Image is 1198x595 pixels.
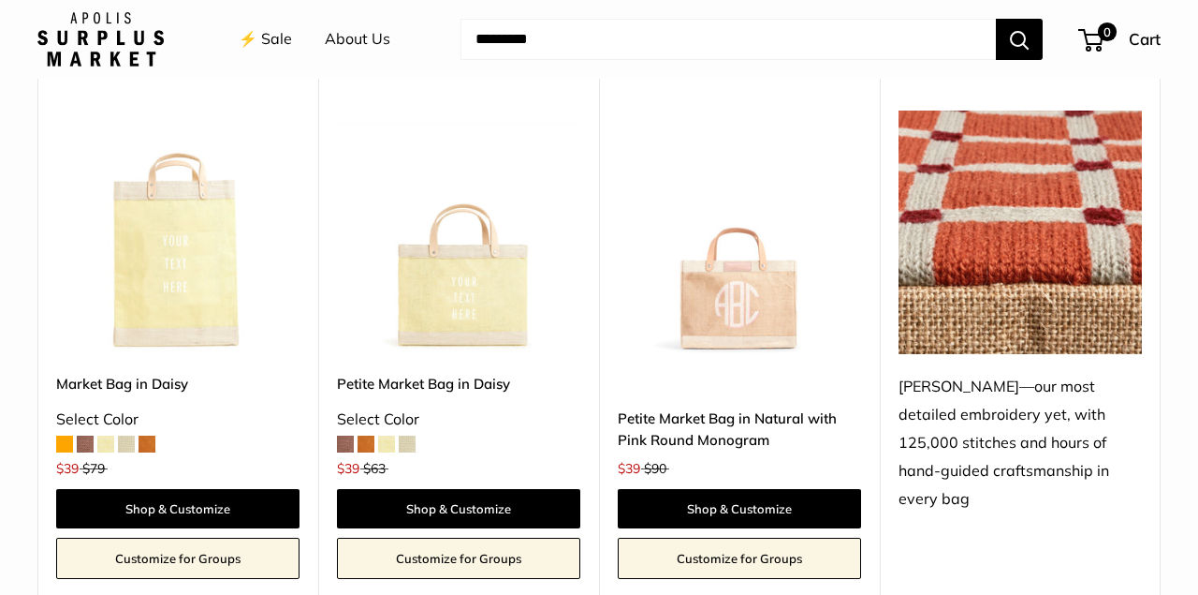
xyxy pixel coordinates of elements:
[337,489,580,528] a: Shop & Customize
[37,12,164,67] img: Apolis: Surplus Market
[644,460,666,477] span: $90
[239,25,292,53] a: ⚡️ Sale
[337,460,359,477] span: $39
[56,111,299,354] img: Market Bag in Daisy
[1129,29,1161,49] span: Cart
[618,111,861,354] img: description_Make it yours with monogram.
[56,460,79,477] span: $39
[337,111,580,354] a: Petite Market Bag in DaisyPetite Market Bag in Daisy
[337,538,580,579] a: Customize for Groups
[363,460,386,477] span: $63
[337,406,580,434] div: Select Color
[56,111,299,354] a: Market Bag in DaisyMarket Bag in Daisy
[618,408,861,452] a: Petite Market Bag in Natural with Pink Round Monogram
[1080,24,1161,54] a: 0 Cart
[56,373,299,394] a: Market Bag in Daisy
[618,460,640,477] span: $39
[460,19,996,60] input: Search...
[618,538,861,579] a: Customize for Groups
[325,25,390,53] a: About Us
[618,111,861,354] a: description_Make it yours with monogram.Petite Market Bag in Natural with Pink Round Monogram
[337,373,580,394] a: Petite Market Bag in Daisy
[618,489,861,528] a: Shop & Customize
[82,460,105,477] span: $79
[898,111,1142,354] img: Chenille—our most detailed embroidery yet, with 125,000 stitches and hours of hand-guided craftsm...
[56,489,299,528] a: Shop & Customize
[56,406,299,434] div: Select Color
[56,538,299,579] a: Customize for Groups
[337,111,580,354] img: Petite Market Bag in Daisy
[898,373,1142,513] div: [PERSON_NAME]—our most detailed embroidery yet, with 125,000 stitches and hours of hand-guided cr...
[996,19,1043,60] button: Search
[1098,22,1117,41] span: 0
